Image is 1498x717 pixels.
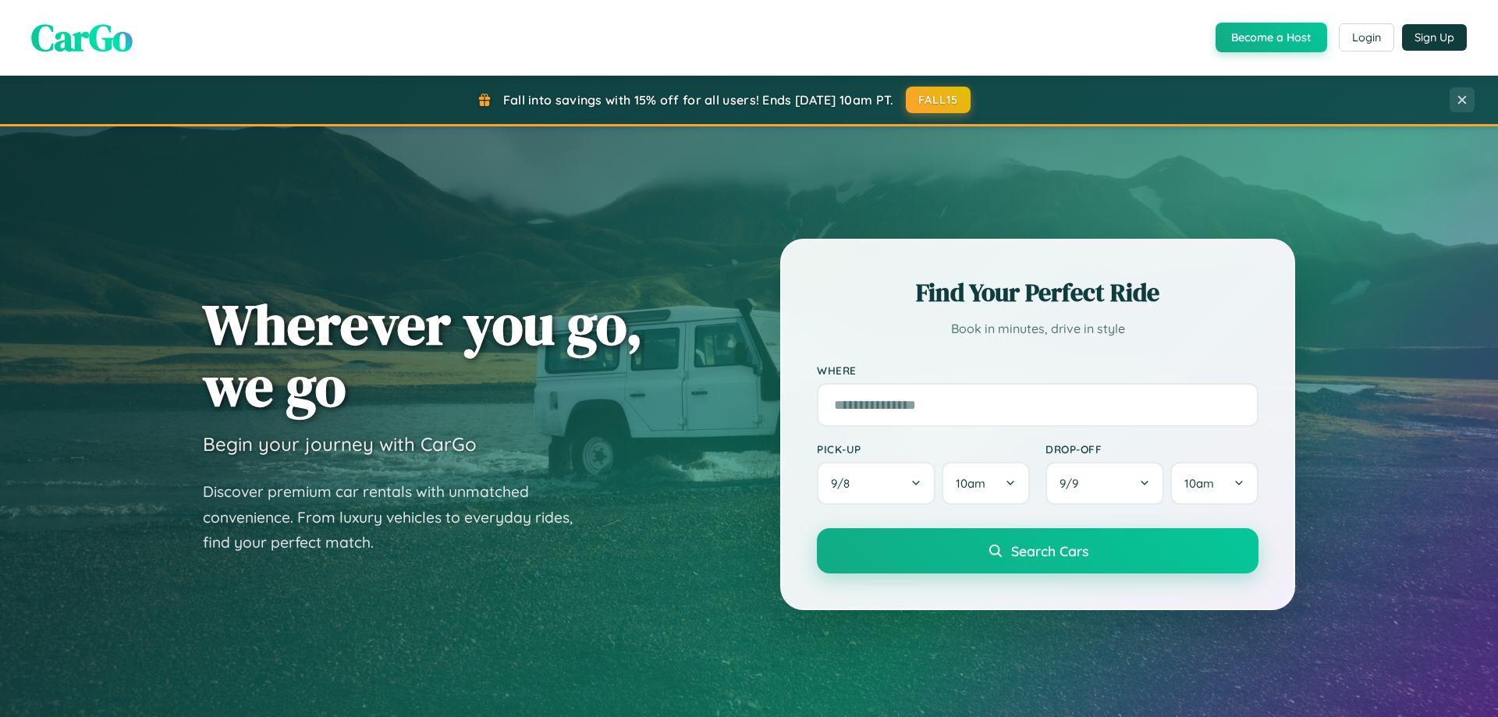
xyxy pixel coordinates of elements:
[1045,442,1258,456] label: Drop-off
[817,462,935,505] button: 9/8
[1339,23,1394,51] button: Login
[817,318,1258,340] p: Book in minutes, drive in style
[817,364,1258,377] label: Where
[1170,462,1258,505] button: 10am
[1216,23,1327,52] button: Become a Host
[203,432,477,456] h3: Begin your journey with CarGo
[817,442,1030,456] label: Pick-up
[942,462,1030,505] button: 10am
[31,12,133,63] span: CarGo
[817,528,1258,573] button: Search Cars
[1184,476,1214,491] span: 10am
[1045,462,1164,505] button: 9/9
[1402,24,1467,51] button: Sign Up
[203,479,593,555] p: Discover premium car rentals with unmatched convenience. From luxury vehicles to everyday rides, ...
[956,476,985,491] span: 10am
[1060,476,1086,491] span: 9 / 9
[203,293,643,417] h1: Wherever you go, we go
[1011,542,1088,559] span: Search Cars
[906,87,971,113] button: FALL15
[831,476,857,491] span: 9 / 8
[817,275,1258,310] h2: Find Your Perfect Ride
[503,92,894,108] span: Fall into savings with 15% off for all users! Ends [DATE] 10am PT.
